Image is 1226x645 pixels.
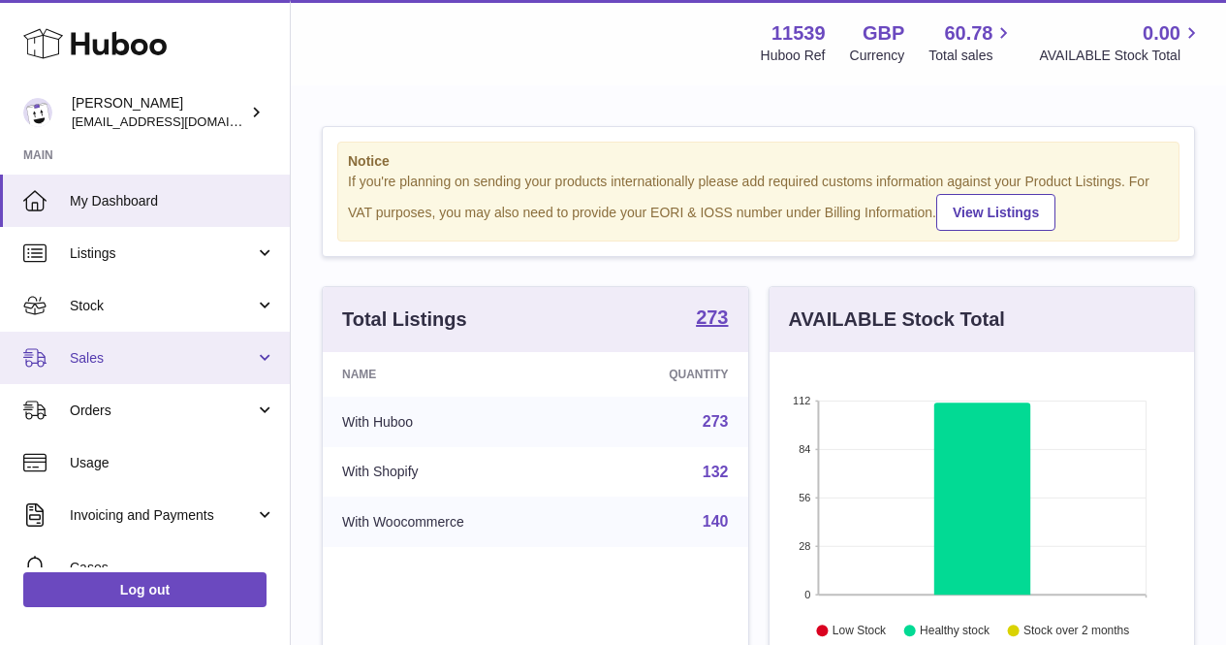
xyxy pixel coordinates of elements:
[23,98,52,127] img: alperaslan1535@gmail.com
[696,307,728,331] a: 273
[799,540,810,552] text: 28
[70,349,255,368] span: Sales
[323,352,586,397] th: Name
[944,20,992,47] span: 60.78
[323,497,586,547] td: With Woocommerce
[348,173,1169,231] div: If you're planning on sending your products internationally please add required customs informati...
[70,559,275,577] span: Cases
[586,352,747,397] th: Quantity
[70,244,255,263] span: Listings
[761,47,826,65] div: Huboo Ref
[936,194,1055,231] a: View Listings
[70,506,255,525] span: Invoicing and Payments
[804,589,810,600] text: 0
[72,113,285,129] span: [EMAIL_ADDRESS][DOMAIN_NAME]
[70,402,255,420] span: Orders
[928,47,1015,65] span: Total sales
[70,297,255,315] span: Stock
[70,192,275,210] span: My Dashboard
[799,492,810,503] text: 56
[72,94,246,131] div: [PERSON_NAME]
[703,413,729,430] a: 273
[696,307,728,327] strong: 273
[1143,20,1180,47] span: 0.00
[832,624,886,637] text: Low Stock
[1023,624,1129,637] text: Stock over 2 months
[928,20,1015,65] a: 60.78 Total sales
[323,447,586,498] td: With Shopify
[863,20,904,47] strong: GBP
[703,513,729,530] a: 140
[70,454,275,472] span: Usage
[850,47,905,65] div: Currency
[789,306,1005,333] h3: AVAILABLE Stock Total
[23,572,267,607] a: Log out
[920,624,990,637] text: Healthy stock
[771,20,826,47] strong: 11539
[793,395,810,406] text: 112
[1039,47,1203,65] span: AVAILABLE Stock Total
[703,464,729,480] a: 132
[348,152,1169,171] strong: Notice
[323,397,586,447] td: With Huboo
[1039,20,1203,65] a: 0.00 AVAILABLE Stock Total
[342,306,467,333] h3: Total Listings
[799,443,810,455] text: 84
